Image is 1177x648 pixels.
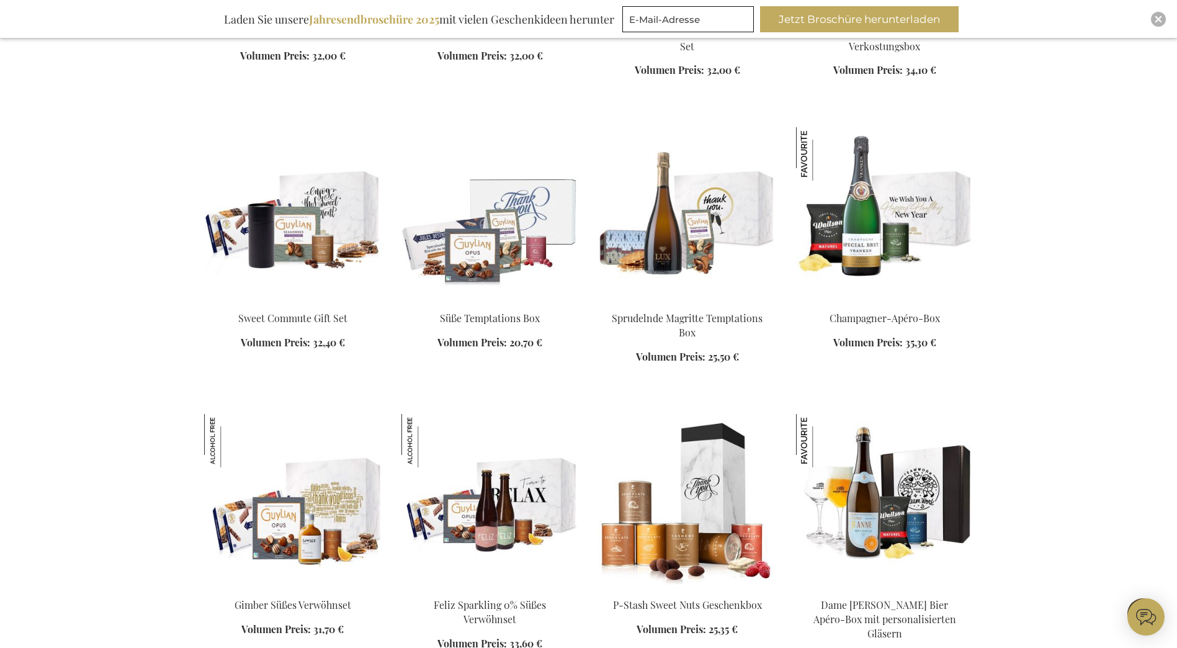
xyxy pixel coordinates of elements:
[1155,16,1162,23] img: Close
[760,6,959,32] button: Jetzt Broschüre herunterladen
[796,127,849,181] img: Champagner-Apéro-Box
[241,623,344,637] a: Volumen Preis: 31,70 €
[636,350,705,363] span: Volumen Preis:
[437,336,542,350] a: Volumen Preis: 20,70 €
[509,336,542,349] span: 20,70 €
[622,6,754,32] input: E-Mail-Adresse
[833,336,903,349] span: Volumen Preis:
[240,49,346,63] a: Volumen Preis: 32,00 €
[637,623,738,637] a: Volumen Preis: 25,35 €
[204,583,382,595] a: Gimber Sweet Indulgence Set Gimber Süßes Verwöhnset
[240,49,310,62] span: Volumen Preis:
[401,583,579,595] a: Feliz Sparkling 0% Sweet Indulgence Set Feliz Sparkling 0% Süßes Verwöhnset
[434,598,546,626] a: Feliz Sparkling 0% Süßes Verwöhnset
[401,414,579,588] img: Feliz Sparkling 0% Sweet Indulgence Set
[309,12,439,27] b: Jahresendbroschüre 2025
[1127,598,1165,636] iframe: belco-activator-frame
[637,623,706,636] span: Volumen Preis:
[437,336,507,349] span: Volumen Preis:
[841,25,928,53] a: Nona 0% Essentials Verkostungsbox
[830,312,940,325] a: Champagner-Apéro-Box
[218,6,620,32] div: Laden Sie unsere mit vielen Geschenkideen herunter
[796,296,973,308] a: Champagne Apéro Box Champagner-Apéro-Box
[204,414,257,467] img: Gimber Süßes Verwöhnset
[599,414,776,588] img: P-Stash Sweet Nuts Gift Box
[1151,12,1166,27] div: Close
[599,296,776,308] a: Sparkling Margritte Temptations Box
[905,63,936,76] span: 34,10 €
[313,623,344,636] span: 31,70 €
[796,127,973,301] img: Champagne Apéro Box
[796,414,973,588] img: Dame Jeanne Champagne Beer Apéro Box With Personalised Glasses
[312,49,346,62] span: 32,00 €
[241,336,345,350] a: Volumen Preis: 32,40 €
[401,414,455,467] img: Feliz Sparkling 0% Süßes Verwöhnset
[440,312,540,325] a: Süße Temptations Box
[204,296,382,308] a: Sweet Commute Gift Box
[241,623,311,636] span: Volumen Preis:
[313,336,345,349] span: 32,40 €
[611,25,764,53] a: The Personalised Limoncello Shot Set
[437,49,507,62] span: Volumen Preis:
[636,350,739,364] a: Volumen Preis: 25,50 €
[599,127,776,301] img: Sparkling Margritte Temptations Box
[833,63,936,78] a: Volumen Preis: 34,10 €
[813,598,956,640] a: Dame [PERSON_NAME] Bier Apéro-Box mit personalisierten Gläsern
[612,312,763,339] a: Sprudelnde Magritte Temptations Box
[635,63,704,76] span: Volumen Preis:
[401,127,579,301] img: Sweet Temptations Box
[635,63,740,78] a: Volumen Preis: 32,00 €
[437,49,543,63] a: Volumen Preis: 32,00 €
[204,127,382,301] img: Sweet Commute Gift Box
[796,414,849,467] img: Dame Jeanne Brut Bier Apéro-Box mit personalisierten Gläsern
[599,583,776,595] a: P-Stash Sweet Nuts Gift Box
[833,63,903,76] span: Volumen Preis:
[905,336,936,349] span: 35,30 €
[241,336,310,349] span: Volumen Preis:
[708,350,739,363] span: 25,50 €
[238,312,347,325] a: Sweet Commute Gift Set
[204,414,382,588] img: Gimber Sweet Indulgence Set
[833,336,936,350] a: Volumen Preis: 35,30 €
[796,583,973,595] a: Dame Jeanne Champagne Beer Apéro Box With Personalised Glasses Dame Jeanne Brut Bier Apéro-Box mi...
[235,598,351,611] a: Gimber Süßes Verwöhnset
[509,49,543,62] span: 32,00 €
[709,623,738,636] span: 25,35 €
[707,63,740,76] span: 32,00 €
[401,296,579,308] a: Sweet Temptations Box
[613,598,762,611] a: P-Stash Sweet Nuts Geschenkbox
[622,6,758,36] form: marketing offers and promotions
